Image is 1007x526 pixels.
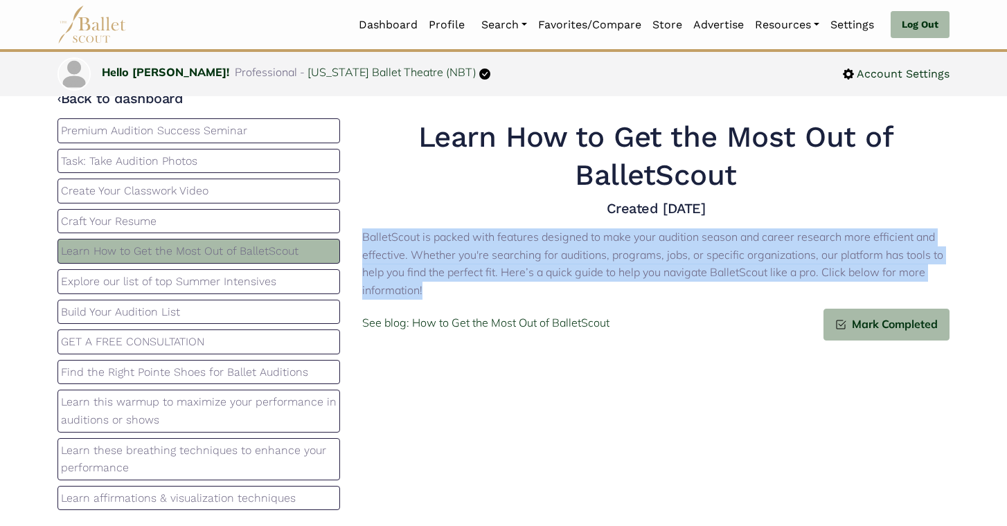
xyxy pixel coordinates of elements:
[688,10,749,39] a: Advertise
[362,118,950,194] h1: Learn How to Get the Most Out of BalletScout
[362,199,950,217] h4: Created [DATE]
[61,212,337,230] p: Craft Your Resume
[362,314,609,332] a: See blog: How to Get the Most Out of BalletScout
[476,10,533,39] a: Search
[825,10,880,39] a: Settings
[61,303,337,321] p: Build Your Audition List
[533,10,647,39] a: Favorites/Compare
[749,10,825,39] a: Resources
[843,65,950,83] a: Account Settings
[300,65,305,79] span: -
[61,363,337,381] p: Find the Right Pointe Shoes for Ballet Auditions
[423,10,470,39] a: Profile
[891,11,950,39] a: Log Out
[854,65,950,83] span: Account Settings
[61,242,337,260] p: Learn How to Get the Most Out of BalletScout
[235,65,297,79] span: Professional
[57,90,183,107] a: ‹Back to dashboard
[102,65,229,79] a: Hello [PERSON_NAME]!
[308,65,476,79] a: [US_STATE] Ballet Theatre (NBT)
[61,152,337,170] p: Task: Take Audition Photos
[846,316,938,334] span: Mark Completed
[61,442,337,477] p: Learn these breathing techniques to enhance your performance
[61,489,337,507] p: Learn affirmations & visualization techniques
[61,333,337,351] p: GET A FREE CONSULTATION
[61,393,337,428] p: Learn this warmup to maximize your performance in auditions or shows
[61,273,337,291] p: Explore our list of top Summer Intensives
[362,228,950,299] p: BalletScout is packed with features designed to make your audition season and career research mor...
[59,59,89,89] img: profile picture
[57,89,61,107] code: ‹
[353,10,423,39] a: Dashboard
[61,182,337,200] p: Create Your Classwork Video
[647,10,688,39] a: Store
[61,122,337,140] p: Premium Audition Success Seminar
